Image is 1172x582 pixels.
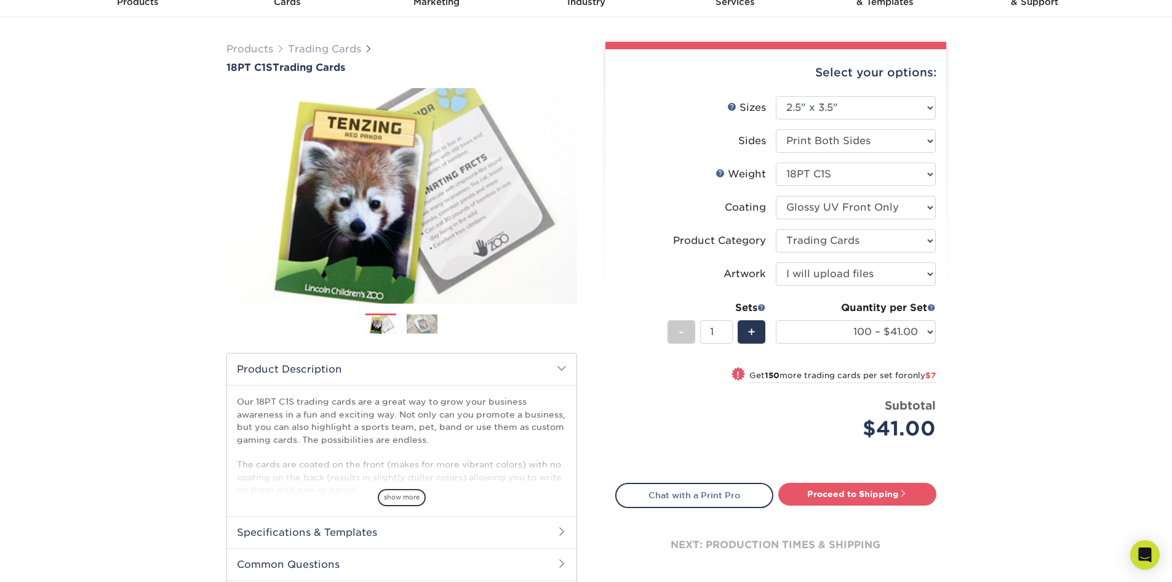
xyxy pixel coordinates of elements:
[227,548,576,580] h2: Common Questions
[615,49,936,96] div: Select your options:
[778,483,936,505] a: Proceed to Shipping
[785,414,936,443] div: $41.00
[1130,540,1160,570] div: Open Intercom Messenger
[226,62,273,73] span: 18PT C1S
[227,354,576,385] h2: Product Description
[749,371,936,383] small: Get more trading cards per set for
[724,267,766,281] div: Artwork
[226,62,577,73] a: 18PT C1STrading Cards
[365,314,396,336] img: Trading Cards 01
[727,100,766,115] div: Sizes
[925,371,936,380] span: $7
[907,371,936,380] span: only
[673,233,766,248] div: Product Category
[776,301,936,315] div: Quantity per Set
[226,62,577,73] h1: Trading Cards
[615,508,936,582] div: next: production times & shipping
[615,483,773,507] a: Chat with a Print Pro
[736,368,739,381] span: !
[237,395,567,496] p: Our 18PT C1S trading cards are a great way to grow your business awareness in a fun and exciting ...
[738,134,766,148] div: Sides
[725,200,766,215] div: Coating
[885,398,936,412] strong: Subtotal
[227,516,576,548] h2: Specifications & Templates
[765,371,779,380] strong: 150
[679,323,684,341] span: -
[378,489,426,506] span: show more
[747,323,755,341] span: +
[407,314,437,333] img: Trading Cards 02
[226,75,577,317] img: 18PT C1S 01
[226,43,273,55] a: Products
[668,301,766,315] div: Sets
[288,43,361,55] a: Trading Cards
[716,167,766,182] div: Weight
